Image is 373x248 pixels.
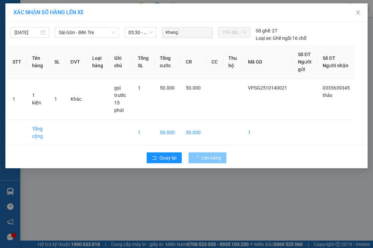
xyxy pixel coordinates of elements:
th: Tổng SL [132,45,154,79]
th: Tên hàng [27,45,49,79]
span: 71F-003.71 [222,27,246,38]
span: Sài Gòn - Bến Tre [59,27,115,38]
span: thảo [323,93,332,98]
td: 1 [7,79,27,120]
span: 1 [138,85,141,91]
td: Khác [65,79,87,120]
button: rollbackQuay lại [147,152,182,163]
td: 1 [132,120,154,146]
td: 1 kiện [27,79,49,120]
span: Người gửi [298,59,312,72]
th: Tổng cước [154,45,180,79]
th: Mã GD [243,45,293,79]
span: 1 [54,96,57,102]
div: Ghế ngồi 16 chỗ [256,34,306,42]
div: 27 [256,27,277,34]
span: Quay lại [159,154,176,162]
span: down [111,30,115,34]
th: Ghi chú [109,45,132,79]
span: Loại xe: [256,34,272,42]
input: 15/10/2025 [15,29,39,36]
span: Người nhận [323,63,348,68]
th: SL [49,45,65,79]
th: ĐVT [65,45,87,79]
span: Số ĐT [323,55,335,61]
td: 50.000 [180,120,206,146]
span: loading [194,155,201,160]
span: Số ĐT [298,52,311,57]
td: 1 [243,120,293,146]
span: 05:30 - 71F-003.71 [128,27,153,38]
th: CR [180,45,206,79]
td: Tổng cộng [27,120,49,146]
span: rollback [152,155,157,161]
span: 0333639345 [323,85,350,91]
span: Khang [164,29,179,36]
button: Lên hàng [189,152,226,163]
th: Thu hộ [223,45,243,79]
span: XÁC NHẬN SỐ HÀNG LÊN XE [14,9,84,16]
span: gọi trước 15 phút [114,85,126,113]
th: STT [7,45,27,79]
td: 50.000 [154,120,180,146]
span: Số ghế: [256,27,271,34]
span: 50.000 [160,85,175,91]
span: close [355,10,361,15]
span: 50.000 [186,85,201,91]
span: VPSG2510140021 [248,85,287,91]
span: Lên hàng [201,154,221,162]
th: CC [206,45,223,79]
button: Close [349,3,368,22]
th: Loại hàng [87,45,109,79]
